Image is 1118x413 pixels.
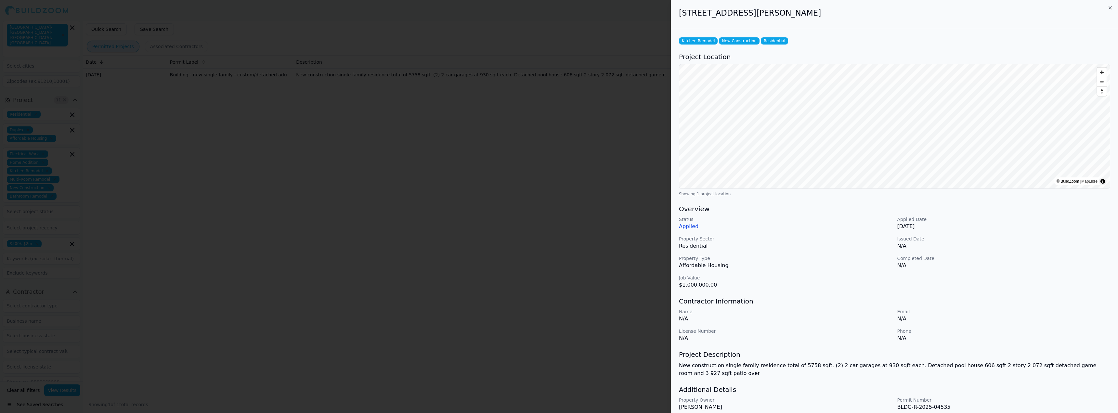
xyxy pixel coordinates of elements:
[1097,86,1107,96] button: Reset bearing to north
[897,242,1111,250] p: N/A
[679,52,1110,61] h3: Project Location
[679,64,1110,188] canvas: Map
[1097,68,1107,77] button: Zoom in
[761,37,788,45] span: Residential
[679,362,1110,377] p: New construction single family residence total of 5758 sqft. (2) 2 car garages at 930 sqft each. ...
[679,385,1110,394] h3: Additional Details
[679,297,1110,306] h3: Contractor Information
[679,255,892,262] p: Property Type
[679,308,892,315] p: Name
[897,315,1111,323] p: N/A
[897,255,1111,262] p: Completed Date
[1057,178,1098,185] div: © BuildZoom |
[679,334,892,342] p: N/A
[897,328,1111,334] p: Phone
[679,242,892,250] p: Residential
[679,8,1110,18] h2: [STREET_ADDRESS][PERSON_NAME]
[1081,179,1098,184] a: MapLibre
[679,236,892,242] p: Property Sector
[679,350,1110,359] h3: Project Description
[897,236,1111,242] p: Issued Date
[1097,77,1107,86] button: Zoom out
[679,216,892,223] p: Status
[679,403,892,411] p: [PERSON_NAME]
[679,191,1110,197] div: Showing 1 project location
[679,328,892,334] p: License Number
[679,315,892,323] p: N/A
[679,281,892,289] p: $1,000,000.00
[897,403,1111,411] p: BLDG-R-2025-04535
[897,262,1111,269] p: N/A
[679,275,892,281] p: Job Value
[1099,177,1107,185] summary: Toggle attribution
[897,216,1111,223] p: Applied Date
[679,397,892,403] p: Property Owner
[679,204,1110,213] h3: Overview
[897,308,1111,315] p: Email
[679,37,718,45] span: Kitchen Remodel
[679,262,892,269] p: Affordable Housing
[719,37,759,45] span: New Construction
[679,223,892,230] p: Applied
[897,334,1111,342] p: N/A
[897,223,1111,230] p: [DATE]
[897,397,1111,403] p: Permit Number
